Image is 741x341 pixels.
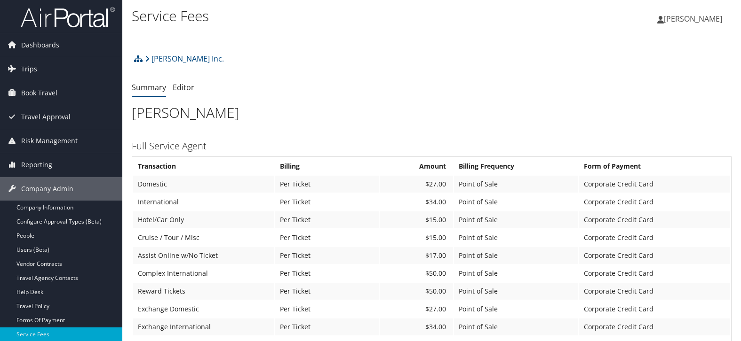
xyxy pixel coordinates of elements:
[275,158,379,175] th: Billing
[454,283,578,300] td: Point of Sale
[275,211,379,228] td: Per Ticket
[133,301,274,318] td: Exchange Domestic
[380,211,454,228] td: $15.00
[380,176,454,193] td: $27.00
[380,318,454,335] td: $34.00
[275,301,379,318] td: Per Ticket
[132,103,732,123] h1: [PERSON_NAME]
[380,301,454,318] td: $27.00
[579,283,730,300] td: Corporate Credit Card
[275,176,379,193] td: Per Ticket
[380,158,454,175] th: Amount
[133,318,274,335] td: Exchange International
[21,129,78,153] span: Risk Management
[133,283,274,300] td: Reward Tickets
[454,176,578,193] td: Point of Sale
[275,265,379,282] td: Per Ticket
[21,177,73,201] span: Company Admin
[657,5,732,33] a: [PERSON_NAME]
[454,265,578,282] td: Point of Sale
[21,57,37,81] span: Trips
[132,6,532,26] h1: Service Fees
[275,318,379,335] td: Per Ticket
[579,318,730,335] td: Corporate Credit Card
[275,194,379,210] td: Per Ticket
[133,229,274,246] td: Cruise / Tour / Misc
[454,194,578,210] td: Point of Sale
[454,229,578,246] td: Point of Sale
[380,247,454,264] td: $17.00
[579,229,730,246] td: Corporate Credit Card
[133,194,274,210] td: International
[21,81,57,105] span: Book Travel
[21,105,71,129] span: Travel Approval
[133,211,274,228] td: Hotel/Car Only
[380,194,454,210] td: $34.00
[454,211,578,228] td: Point of Sale
[664,14,722,24] span: [PERSON_NAME]
[275,247,379,264] td: Per Ticket
[132,139,732,153] h3: Full Service Agent
[380,229,454,246] td: $15.00
[454,301,578,318] td: Point of Sale
[454,318,578,335] td: Point of Sale
[579,265,730,282] td: Corporate Credit Card
[21,6,115,28] img: airportal-logo.png
[133,158,274,175] th: Transaction
[275,229,379,246] td: Per Ticket
[145,49,224,68] a: [PERSON_NAME] Inc.
[579,176,730,193] td: Corporate Credit Card
[132,82,166,93] a: Summary
[579,194,730,210] td: Corporate Credit Card
[454,247,578,264] td: Point of Sale
[579,301,730,318] td: Corporate Credit Card
[173,82,194,93] a: Editor
[133,247,274,264] td: Assist Online w/No Ticket
[454,158,578,175] th: Billing Frequency
[133,265,274,282] td: Complex International
[133,176,274,193] td: Domestic
[21,153,52,177] span: Reporting
[579,158,730,175] th: Form of Payment
[21,33,59,57] span: Dashboards
[275,283,379,300] td: Per Ticket
[579,211,730,228] td: Corporate Credit Card
[380,283,454,300] td: $50.00
[380,265,454,282] td: $50.00
[579,247,730,264] td: Corporate Credit Card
